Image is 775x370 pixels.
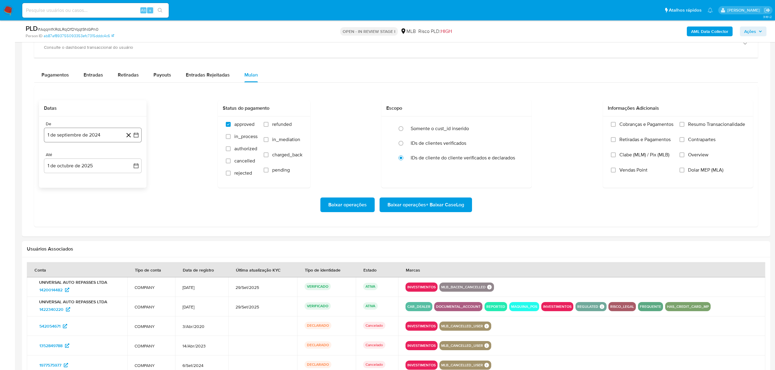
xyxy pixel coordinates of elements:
[38,26,99,32] span: # AqqmfKRdLRqOfDYqqt9NGPn0
[22,6,169,14] input: Pesquise usuários ou casos...
[27,246,765,252] h2: Usuários Associados
[744,27,756,36] span: Ações
[418,28,452,35] span: Risco PLD:
[763,14,772,19] span: 3.161.2
[400,28,416,35] div: MLB
[141,7,146,13] span: Alt
[764,7,770,13] a: Sair
[727,7,762,13] p: laisa.felismino@mercadolivre.com
[26,23,38,33] b: PLD
[154,6,166,15] button: search-icon
[687,27,733,36] button: AML Data Collector
[26,33,42,39] b: Person ID
[149,7,151,13] span: s
[340,27,398,36] p: OPEN - IN REVIEW STAGE I
[44,33,114,39] a: ab87af893755093353efc7315dddc4c6
[691,27,728,36] b: AML Data Collector
[708,8,713,13] a: Notificações
[740,27,766,36] button: Ações
[441,28,452,35] span: HIGH
[669,7,701,13] span: Atalhos rápidos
